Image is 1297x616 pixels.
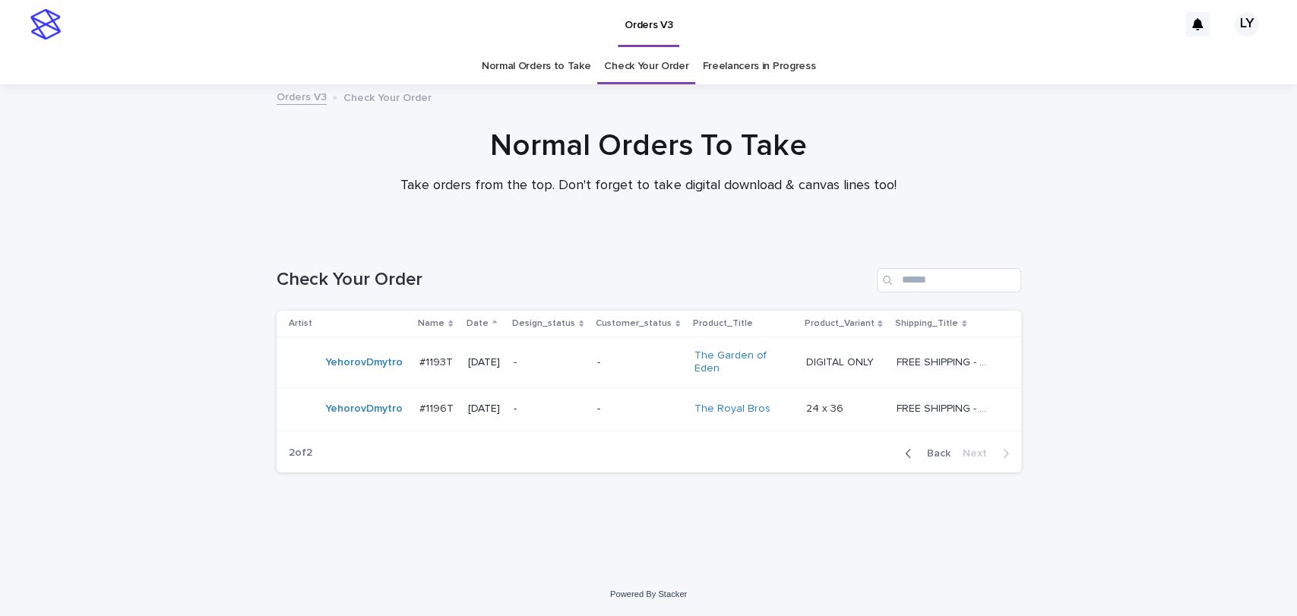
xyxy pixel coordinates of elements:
p: #1193T [419,353,456,369]
a: Check Your Order [604,49,688,84]
div: LY [1235,12,1259,36]
p: Artist [289,315,312,332]
img: stacker-logo-s-only.png [30,9,61,39]
p: Name [418,315,444,332]
a: Freelancers in Progress [702,49,815,84]
a: Normal Orders to Take [482,49,591,84]
a: YehorovDmytro [325,403,403,415]
tr: YehorovDmytro #1196T#1196T [DATE]--The Royal Bros 24 x 3624 x 36 FREE SHIPPING - preview in 1-2 b... [277,387,1021,431]
p: Check Your Order [343,88,432,105]
p: Customer_status [596,315,672,332]
button: Back [893,447,957,460]
p: FREE SHIPPING - preview in 1-2 business days, after your approval delivery will take 5-10 b.d. [897,353,995,369]
p: Product_Title [693,315,753,332]
p: 24 x 36 [805,400,846,415]
h1: Normal Orders To Take [276,128,1020,164]
a: YehorovDmytro [325,356,403,369]
button: Next [957,447,1021,460]
p: - [597,356,682,369]
p: - [597,403,682,415]
span: Next [963,448,996,459]
tr: YehorovDmytro #1193T#1193T [DATE]--The Garden of Eden DIGITAL ONLYDIGITAL ONLY FREE SHIPPING - pr... [277,337,1021,388]
a: Orders V3 [277,87,327,105]
p: Design_status [512,315,575,332]
p: - [514,356,585,369]
p: Shipping_Title [895,315,958,332]
p: FREE SHIPPING - preview in 1-2 business days, after your approval delivery will take 5-10 b.d. [897,400,995,415]
p: #1196T [419,400,457,415]
p: Take orders from the top. Don't forget to take digital download & canvas lines too! [344,178,952,194]
p: Date [467,315,489,332]
input: Search [877,268,1021,292]
p: Product_Variant [804,315,874,332]
p: [DATE] [468,403,501,415]
a: Powered By Stacker [610,589,687,599]
span: Back [918,448,951,459]
h1: Check Your Order [277,269,871,291]
a: The Royal Bros [694,403,770,415]
p: - [514,403,585,415]
a: The Garden of Eden [694,349,789,375]
p: 2 of 2 [277,434,324,472]
p: [DATE] [468,356,501,369]
p: DIGITAL ONLY [805,353,876,369]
